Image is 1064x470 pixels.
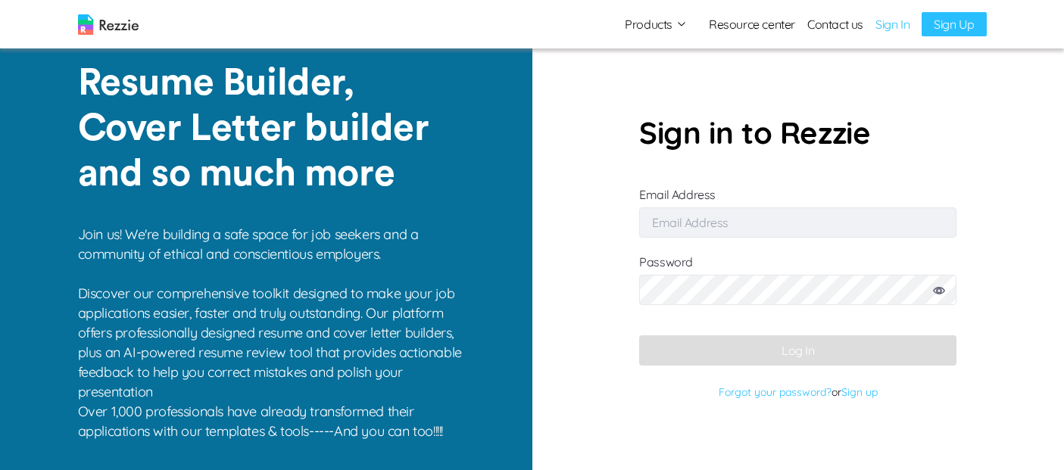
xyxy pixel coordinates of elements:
[807,15,863,33] a: Contact us
[639,381,956,403] p: or
[639,207,956,238] input: Email Address
[639,254,956,320] label: Password
[639,110,956,155] p: Sign in to Rezzie
[841,385,878,399] a: Sign up
[78,61,456,197] p: Resume Builder, Cover Letter builder and so much more
[875,15,910,33] a: Sign In
[922,12,986,36] a: Sign Up
[639,335,956,366] button: Log In
[639,187,956,230] label: Email Address
[625,15,688,33] button: Products
[639,275,956,305] input: Password
[78,14,139,35] img: logo
[709,15,795,33] a: Resource center
[78,225,473,402] p: Join us! We're building a safe space for job seekers and a community of ethical and conscientious...
[719,385,832,399] a: Forgot your password?
[78,402,473,441] p: Over 1,000 professionals have already transformed their applications with our templates & tools--...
